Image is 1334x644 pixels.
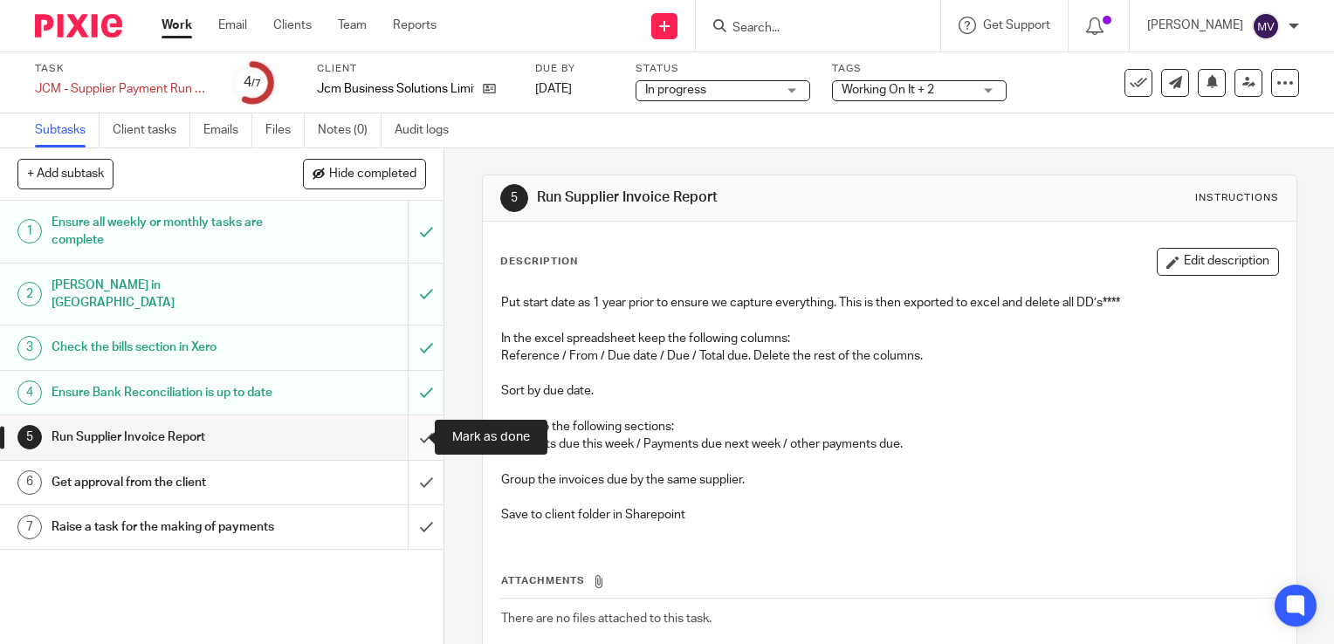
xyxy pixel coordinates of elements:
span: Get Support [983,19,1050,31]
a: Work [162,17,192,34]
span: In progress [645,84,706,96]
h1: Ensure all weekly or monthly tasks are complete [52,209,278,254]
a: Reports [393,17,437,34]
a: Clients [273,17,312,34]
label: Client [317,62,513,76]
div: 1 [17,219,42,243]
p: Jcm Business Solutions Limited [317,80,474,98]
span: Hide completed [329,168,416,182]
label: Task [35,62,210,76]
a: Client tasks [113,113,190,147]
button: Edit description [1157,248,1279,276]
h1: Check the bills section in Xero [52,334,278,360]
a: Emails [203,113,252,147]
div: Instructions [1195,191,1279,205]
div: 4 [244,72,261,92]
div: 7 [17,515,42,539]
h1: Get approval from the client [52,469,278,496]
a: Email [218,17,247,34]
button: Hide completed [303,159,426,188]
p: Group the invoices due by the same supplier. [501,471,1278,489]
h1: Run Supplier Invoice Report [537,188,926,207]
label: Tags [832,62,1007,76]
div: 6 [17,470,42,495]
label: Due by [535,62,614,76]
a: Subtasks [35,113,100,147]
div: 2 [17,282,42,306]
a: Team [338,17,367,34]
div: JCM - Supplier Payment Run Weekly - YST makes payments [35,80,210,98]
h1: Run Supplier Invoice Report [52,424,278,450]
a: Audit logs [395,113,462,147]
button: + Add subtask [17,159,113,188]
p: Split into the following sections: Payments due this week / Payments due next week / other paymen... [501,418,1278,454]
img: Pixie [35,14,122,38]
img: svg%3E [1252,12,1280,40]
a: Files [265,113,305,147]
h1: Ensure Bank Reconciliation is up to date [52,380,278,406]
p: Description [500,255,578,269]
p: Put start date as 1 year prior to ensure we capture everything. This is then exported to excel an... [501,294,1278,312]
div: 4 [17,380,42,405]
div: 5 [17,425,42,449]
small: /7 [251,79,261,88]
h1: Raise a task for the making of payments [52,514,278,540]
p: In the excel spreadsheet keep the following columns: Reference / From / Due date / Due / Total du... [501,330,1278,366]
a: Notes (0) [318,113,382,147]
p: Sort by due date. [501,382,1278,400]
div: 3 [17,336,42,360]
input: Search [731,21,888,37]
p: [PERSON_NAME] [1147,17,1243,34]
span: Attachments [501,576,585,586]
label: Status [636,62,810,76]
span: Working On It + 2 [842,84,934,96]
span: There are no files attached to this task. [501,613,712,625]
div: 5 [500,184,528,212]
p: Save to client folder in Sharepoint [501,506,1278,524]
h1: [PERSON_NAME] in [GEOGRAPHIC_DATA] [52,272,278,317]
span: [DATE] [535,83,572,95]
